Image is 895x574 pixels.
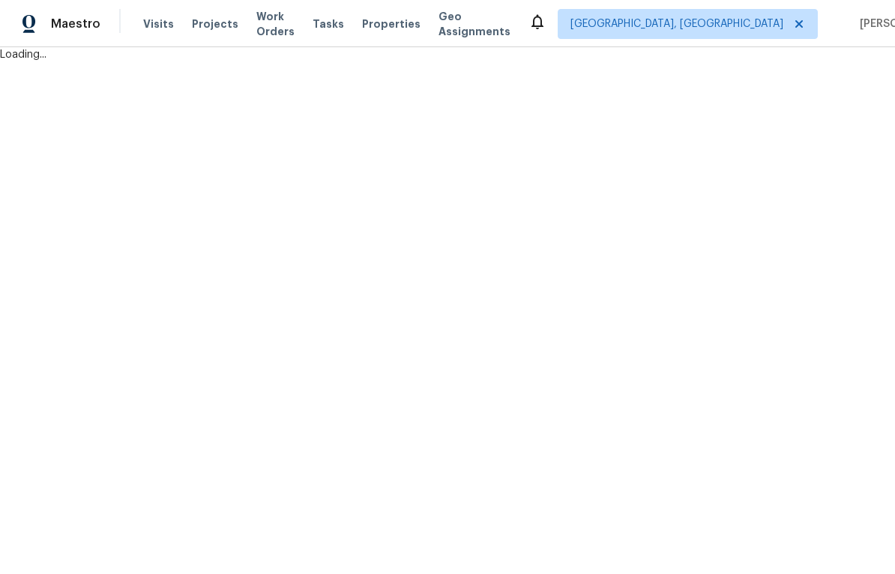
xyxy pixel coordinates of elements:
span: Maestro [51,16,100,31]
span: Properties [362,16,421,31]
span: Geo Assignments [439,9,510,39]
span: Tasks [313,19,344,29]
span: Visits [143,16,174,31]
span: Work Orders [256,9,295,39]
span: Projects [192,16,238,31]
span: [GEOGRAPHIC_DATA], [GEOGRAPHIC_DATA] [570,16,783,31]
